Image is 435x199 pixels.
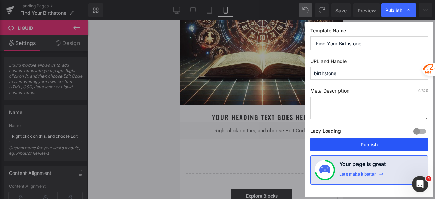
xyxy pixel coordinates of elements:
[310,127,341,138] label: Lazy Loading
[426,176,431,181] span: 4
[412,176,428,192] iframe: Intercom live chat
[319,165,330,176] img: onboarding-status.svg
[310,88,428,97] label: Meta Description
[310,28,428,36] label: Template Name
[310,138,428,151] button: Publish
[339,160,386,171] h4: Your page is great
[51,169,112,182] a: Explore Blocks
[418,88,428,93] span: /320
[339,171,376,180] div: Let’s make it better
[385,7,402,13] span: Publish
[310,58,428,67] label: URL and Handle
[418,88,420,93] span: 0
